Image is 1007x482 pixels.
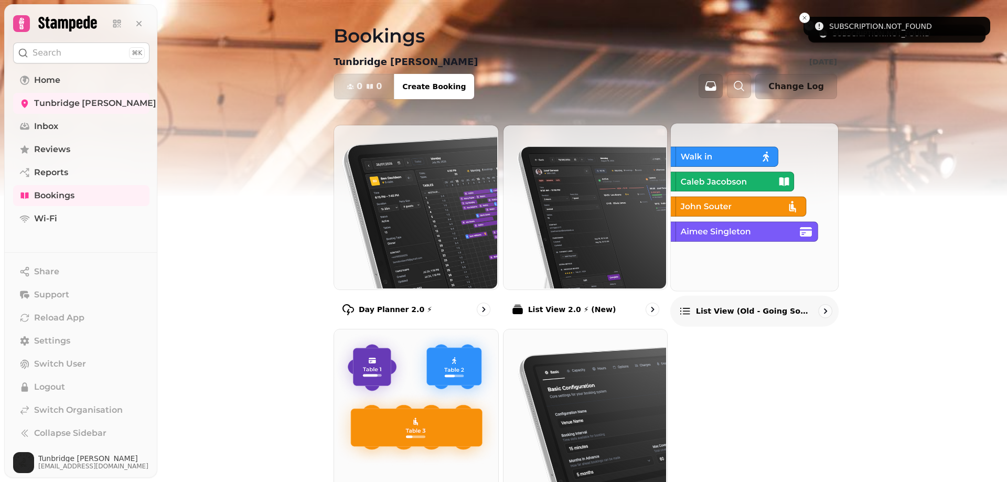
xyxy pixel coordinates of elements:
[478,304,489,315] svg: go to
[38,455,148,462] span: Tunbridge [PERSON_NAME]
[755,74,837,99] button: Change Log
[333,124,497,288] img: Day Planner 2.0 ⚡
[809,57,837,67] p: [DATE]
[13,70,149,91] a: Home
[528,304,616,315] p: List View 2.0 ⚡ (New)
[359,304,432,315] p: Day Planner 2.0 ⚡
[647,304,658,315] svg: go to
[13,162,149,183] a: Reports
[34,381,65,393] span: Logout
[13,185,149,206] a: Bookings
[34,143,70,156] span: Reviews
[13,93,149,114] a: Tunbridge [PERSON_NAME]
[696,306,812,316] p: List view (Old - going soon)
[13,400,149,421] a: Switch Organisation
[34,166,68,179] span: Reports
[334,74,394,99] button: 00
[334,55,478,69] p: Tunbridge [PERSON_NAME]
[402,83,466,90] span: Create Booking
[357,82,362,91] span: 0
[334,125,499,325] a: Day Planner 2.0 ⚡Day Planner 2.0 ⚡
[33,47,61,59] p: Search
[34,427,106,440] span: Collapse Sidebar
[34,312,84,324] span: Reload App
[13,307,149,328] button: Reload App
[394,74,474,99] button: Create Booking
[34,358,86,370] span: Switch User
[502,124,667,288] img: List View 2.0 ⚡ (New)
[670,122,837,290] img: List view (Old - going soon)
[13,452,149,473] button: User avatarTunbridge [PERSON_NAME][EMAIL_ADDRESS][DOMAIN_NAME]
[13,42,149,63] button: Search⌘K
[13,261,149,282] button: Share
[34,288,69,301] span: Support
[34,335,70,347] span: Settings
[820,306,830,316] svg: go to
[768,82,824,91] span: Change Log
[34,189,74,202] span: Bookings
[13,354,149,374] button: Switch User
[13,330,149,351] a: Settings
[13,139,149,160] a: Reviews
[503,125,668,325] a: List View 2.0 ⚡ (New)List View 2.0 ⚡ (New)
[799,13,810,23] button: Close toast
[13,284,149,305] button: Support
[13,423,149,444] button: Collapse Sidebar
[13,452,34,473] img: User avatar
[13,208,149,229] a: Wi-Fi
[670,123,839,326] a: List view (Old - going soon)List view (Old - going soon)
[34,212,57,225] span: Wi-Fi
[34,97,156,110] span: Tunbridge [PERSON_NAME]
[829,21,932,31] div: SUBSCRIPTION.NOT_FOUND
[38,462,148,470] span: [EMAIL_ADDRESS][DOMAIN_NAME]
[34,265,59,278] span: Share
[34,120,58,133] span: Inbox
[13,116,149,137] a: Inbox
[376,82,382,91] span: 0
[34,74,60,87] span: Home
[13,377,149,398] button: Logout
[34,404,123,416] span: Switch Organisation
[129,47,145,59] div: ⌘K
